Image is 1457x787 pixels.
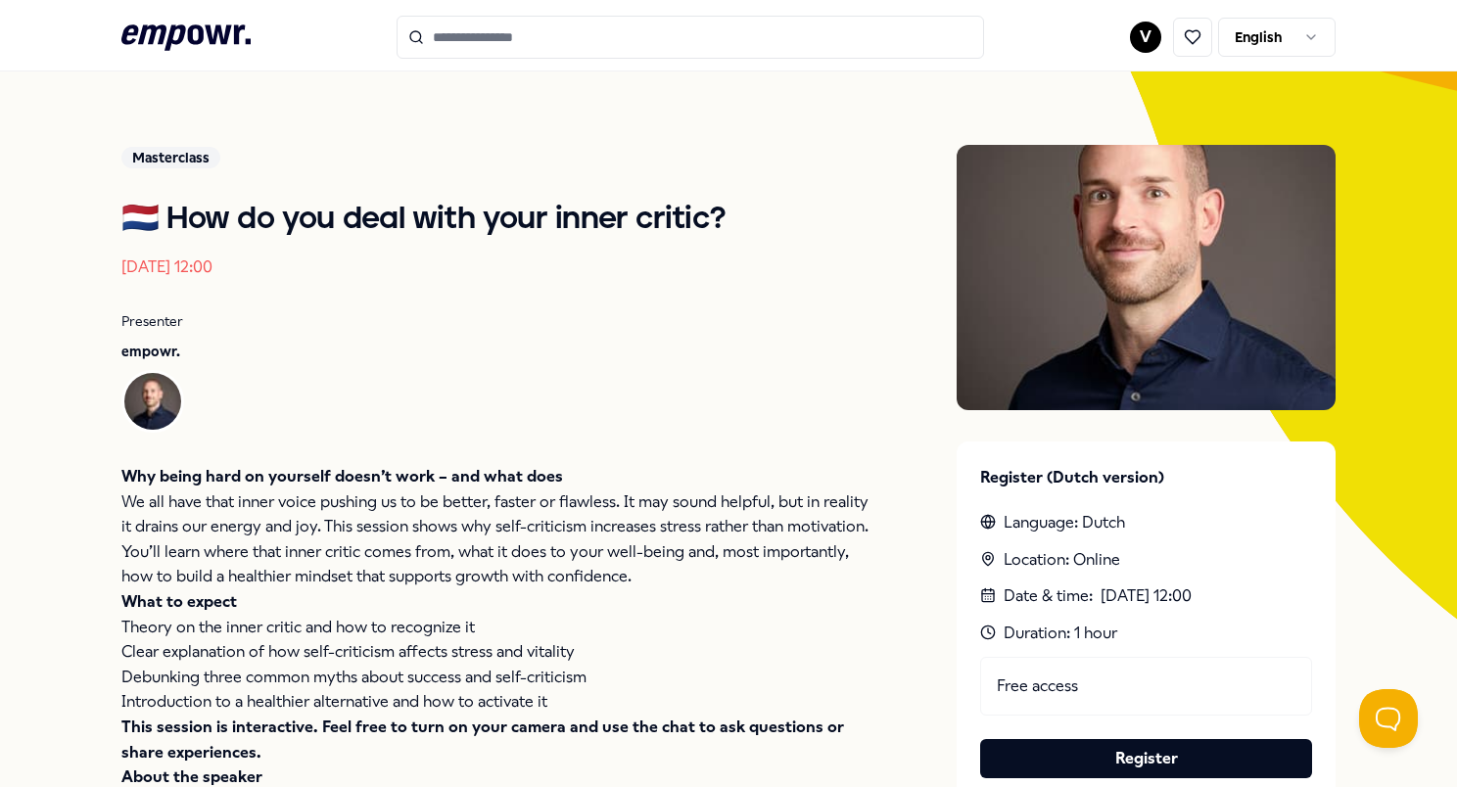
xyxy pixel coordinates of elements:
h1: 🇳🇱 How do you deal with your inner critic? [121,200,878,239]
p: empowr. [121,341,878,362]
p: Clear explanation of how self-criticism affects stress and vitality [121,639,878,665]
div: Free access [980,657,1312,716]
strong: About the speaker [121,767,262,786]
p: Theory on the inner critic and how to recognize it [121,615,878,640]
button: Register [980,739,1312,778]
div: Location: Online [980,547,1312,573]
time: [DATE] 12:00 [121,257,212,276]
p: We all have that inner voice pushing us to be better, faster or flawless. It may sound helpful, b... [121,489,878,589]
div: Masterclass [121,147,220,168]
strong: Why being hard on yourself doesn’t work – and what does [121,467,563,486]
input: Search for products, categories or subcategories [397,16,984,59]
p: Introduction to a healthier alternative and how to activate it [121,689,878,715]
div: Date & time : [980,583,1312,609]
p: Presenter [121,310,878,332]
button: V [1130,22,1161,53]
img: Avatar [124,373,181,430]
div: Duration: 1 hour [980,621,1312,646]
strong: What to expect [121,592,237,611]
img: Presenter image [957,145,1336,411]
strong: This session is interactive. Feel free to turn on your camera and use the chat to ask questions o... [121,718,844,762]
iframe: Help Scout Beacon - Open [1359,689,1418,748]
p: Debunking three common myths about success and self-criticism [121,665,878,690]
div: Language: Dutch [980,510,1312,535]
time: [DATE] 12:00 [1101,583,1192,609]
p: Register (Dutch version) [980,465,1312,490]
